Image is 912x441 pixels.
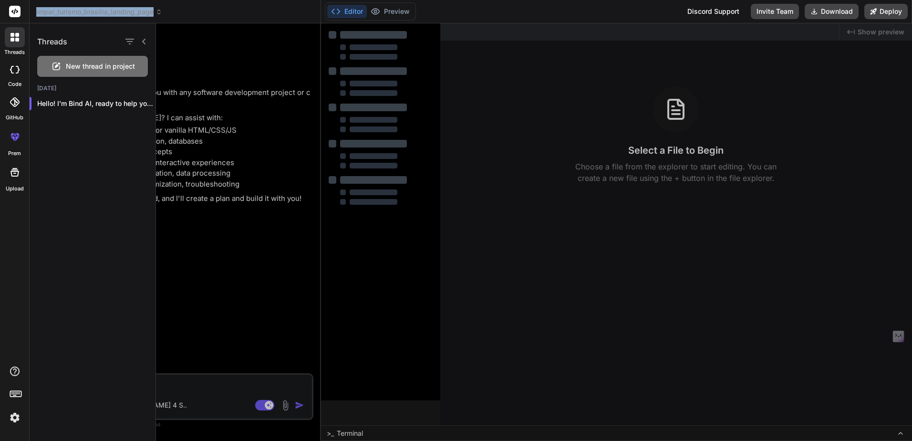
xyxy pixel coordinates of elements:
label: Upload [6,185,24,193]
label: threads [4,48,25,56]
button: Deploy [864,4,908,19]
button: Invite Team [751,4,799,19]
img: settings [7,409,23,426]
h2: [DATE] [30,84,155,92]
label: code [8,80,21,88]
label: prem [8,149,21,157]
h1: Threads [37,36,67,47]
button: Download [805,4,859,19]
p: Hello! I'm Bind AI, ready to help you wi... [37,99,155,108]
label: GitHub [6,114,23,122]
span: impar_turismo_brasília_landing_page [36,7,162,17]
button: Editor [327,5,367,18]
span: New thread in project [66,62,135,71]
div: Discord Support [682,4,745,19]
button: Preview [367,5,414,18]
